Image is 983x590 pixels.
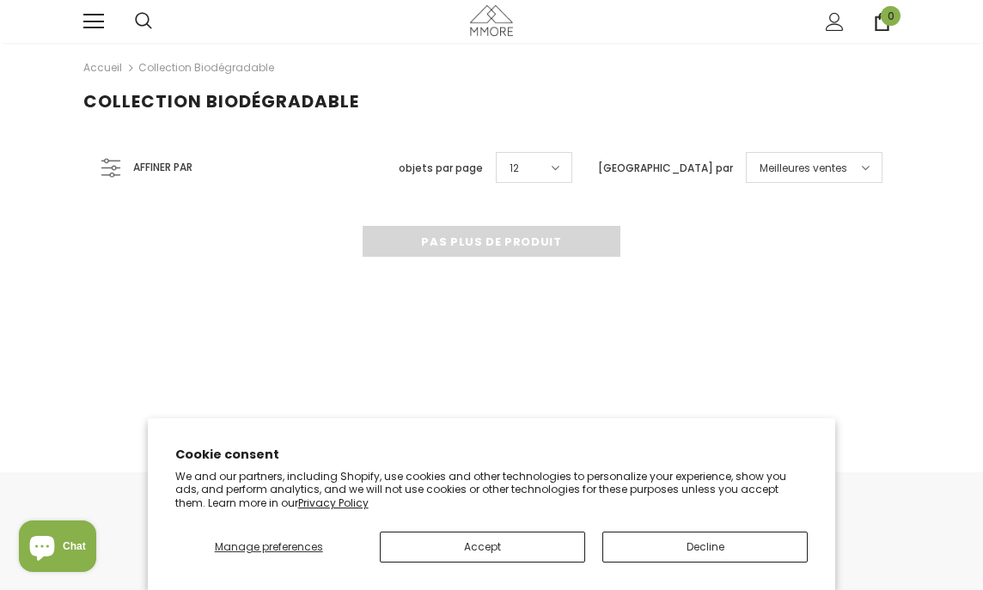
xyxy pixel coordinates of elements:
[602,532,808,563] button: Decline
[881,6,901,26] span: 0
[470,5,513,35] img: Cas MMORE
[83,89,359,113] span: Collection biodégradable
[380,532,585,563] button: Accept
[510,160,519,177] span: 12
[873,13,891,31] a: 0
[83,58,122,78] a: Accueil
[133,158,192,177] span: Affiner par
[215,539,323,554] span: Manage preferences
[175,446,809,464] h2: Cookie consent
[598,160,733,177] label: [GEOGRAPHIC_DATA] par
[399,160,483,177] label: objets par page
[298,496,369,510] a: Privacy Policy
[175,470,809,510] p: We and our partners, including Shopify, use cookies and other technologies to personalize your ex...
[760,160,847,177] span: Meilleures ventes
[14,520,101,576] inbox-online-store-chat: Shopify online store chat
[175,532,363,563] button: Manage preferences
[138,60,274,75] a: Collection biodégradable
